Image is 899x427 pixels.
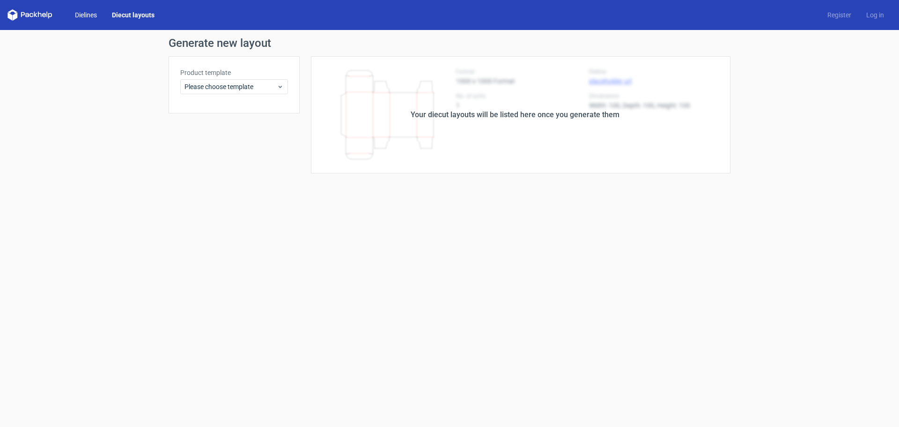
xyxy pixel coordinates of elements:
[184,82,277,91] span: Please choose template
[180,68,288,77] label: Product template
[820,10,859,20] a: Register
[859,10,892,20] a: Log in
[67,10,104,20] a: Dielines
[169,37,730,49] h1: Generate new layout
[411,109,619,120] div: Your diecut layouts will be listed here once you generate them
[104,10,162,20] a: Diecut layouts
